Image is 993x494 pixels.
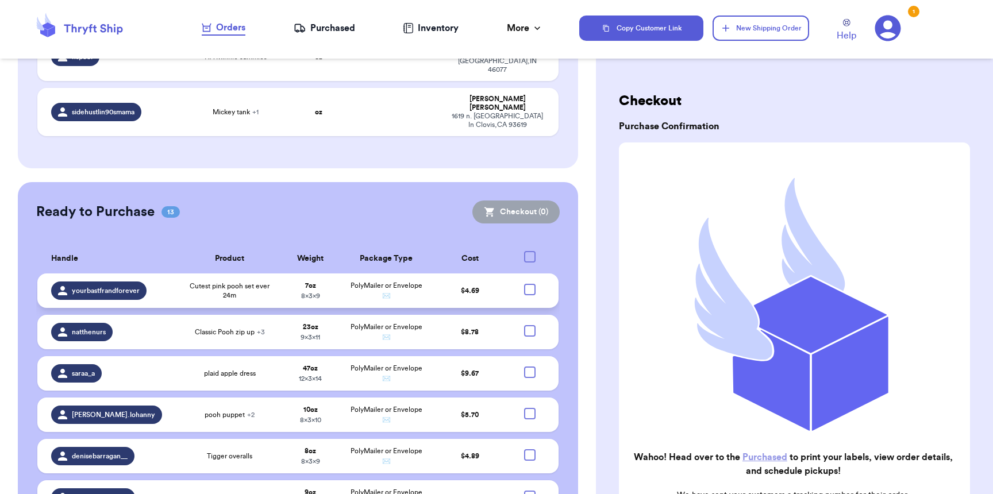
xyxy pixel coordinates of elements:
strong: 10 oz [303,406,318,413]
div: [PERSON_NAME] [PERSON_NAME] [451,95,544,112]
a: Help [837,19,856,43]
span: sidehustlin90smama [72,107,134,117]
span: Cutest pink pooh set ever 24m [186,281,274,300]
span: 12 x 3 x 14 [299,375,322,382]
div: 1619 n. [GEOGRAPHIC_DATA] ln Clovis , CA 93619 [451,112,544,129]
button: Checkout (0) [472,200,560,223]
span: + 3 [257,329,265,335]
span: Classic Pooh zip up [195,327,265,337]
span: PolyMailer or Envelope ✉️ [351,365,422,382]
strong: 23 oz [303,323,318,330]
span: Tigger overalls [207,451,252,461]
span: $ 9.67 [461,370,479,377]
div: 1 [908,6,919,17]
span: + 1 [252,109,259,115]
strong: 7 oz [305,282,316,289]
span: pooh puppet [205,410,255,419]
span: 9 x 3 x 11 [301,334,320,341]
span: $ 4.69 [461,287,479,294]
h2: Ready to Purchase [36,203,155,221]
span: Help [837,29,856,43]
a: 1 [875,15,901,41]
span: plaid apple dress [204,369,256,378]
a: Purchased [742,453,787,462]
span: $ 5.70 [461,411,479,418]
div: Orders [202,21,245,34]
strong: 8 oz [305,447,316,454]
span: PolyMailer or Envelope ✉️ [351,323,422,341]
button: New Shipping Order [713,16,809,41]
span: 8 x 3 x 9 [301,458,320,465]
span: $ 4.89 [461,453,479,460]
span: 13 [161,206,180,218]
span: + 2 [247,411,255,418]
span: yourbastfrandforever [72,286,140,295]
th: Cost [432,244,508,273]
span: PolyMailer or Envelope ✉️ [351,282,422,299]
th: Product [179,244,280,273]
span: denisebarragan__ [72,451,128,461]
span: $ 8.78 [461,329,479,335]
th: Weight [280,244,341,273]
span: 8 x 3 x 10 [300,416,321,423]
th: Package Type [341,244,432,273]
span: [PERSON_NAME].lohanny [72,410,155,419]
span: PolyMailer or Envelope ✉️ [351,447,422,465]
span: Handle [51,253,78,265]
strong: oz [315,109,322,115]
strong: 47 oz [303,365,318,372]
div: More [507,21,543,35]
a: Purchased [294,21,355,35]
h3: Purchase Confirmation [619,119,970,133]
span: natthenurs [72,327,106,337]
span: saraa_a [72,369,95,378]
a: Orders [202,21,245,36]
span: PolyMailer or Envelope ✉️ [351,406,422,423]
button: Copy Customer Link [579,16,703,41]
div: [STREET_ADDRESS] [GEOGRAPHIC_DATA] , IN 46077 [451,48,544,74]
span: 8 x 3 x 9 [301,292,320,299]
a: Inventory [403,21,459,35]
span: Mickey tank [213,107,259,117]
h2: Checkout [619,92,970,110]
h2: Wahoo! Head over to the to print your labels, view order details, and schedule pickups! [628,450,959,478]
